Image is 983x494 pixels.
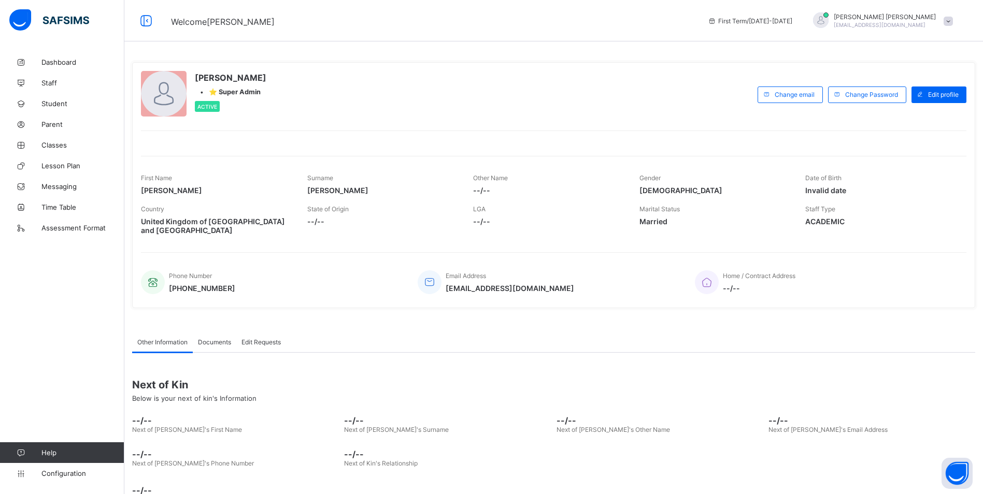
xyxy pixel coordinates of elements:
[803,12,958,30] div: AbdulazizRavat
[768,426,888,433] span: Next of [PERSON_NAME]'s Email Address
[834,22,925,28] span: [EMAIL_ADDRESS][DOMAIN_NAME]
[132,459,254,467] span: Next of [PERSON_NAME]'s Phone Number
[241,338,281,346] span: Edit Requests
[446,284,574,293] span: [EMAIL_ADDRESS][DOMAIN_NAME]
[141,174,172,182] span: First Name
[473,205,486,213] span: LGA
[473,186,624,195] span: --/--
[195,72,266,83] span: [PERSON_NAME]
[639,174,661,182] span: Gender
[41,182,124,191] span: Messaging
[41,99,124,108] span: Student
[137,338,188,346] span: Other Information
[132,394,257,402] span: Below is your next of kin's Information
[132,379,975,391] span: Next of Kin
[41,224,124,232] span: Assessment Format
[344,426,449,433] span: Next of [PERSON_NAME]'s Surname
[834,13,936,21] span: [PERSON_NAME] [PERSON_NAME]
[198,338,231,346] span: Documents
[41,162,124,170] span: Lesson Plan
[344,459,418,467] span: Next of Kin's Relationship
[845,91,898,98] span: Change Password
[132,426,242,433] span: Next of [PERSON_NAME]'s First Name
[805,186,956,195] span: Invalid date
[307,217,458,226] span: --/--
[768,415,975,426] span: --/--
[132,449,339,459] span: --/--
[557,426,670,433] span: Next of [PERSON_NAME]'s Other Name
[928,91,959,98] span: Edit profile
[557,415,763,426] span: --/--
[141,217,292,235] span: United Kingdom of [GEOGRAPHIC_DATA] and [GEOGRAPHIC_DATA]
[41,203,124,211] span: Time Table
[41,120,124,128] span: Parent
[805,205,835,213] span: Staff Type
[209,88,261,96] span: ⭐ Super Admin
[169,272,212,280] span: Phone Number
[446,272,486,280] span: Email Address
[344,415,551,426] span: --/--
[169,284,235,293] span: [PHONE_NUMBER]
[639,205,680,213] span: Marital Status
[141,186,292,195] span: [PERSON_NAME]
[141,205,164,213] span: Country
[41,58,124,66] span: Dashboard
[775,91,815,98] span: Change email
[473,174,508,182] span: Other Name
[41,448,124,457] span: Help
[473,217,624,226] span: --/--
[805,217,956,226] span: ACADEMIC
[41,79,124,87] span: Staff
[344,449,551,459] span: --/--
[195,88,266,96] div: •
[708,17,792,25] span: session/term information
[723,284,795,293] span: --/--
[639,217,790,226] span: Married
[639,186,790,195] span: [DEMOGRAPHIC_DATA]
[942,458,973,489] button: Open asap
[132,415,339,426] span: --/--
[307,205,349,213] span: State of Origin
[41,469,124,477] span: Configuration
[723,272,795,280] span: Home / Contract Address
[197,104,217,110] span: Active
[307,186,458,195] span: [PERSON_NAME]
[805,174,842,182] span: Date of Birth
[9,9,89,31] img: safsims
[171,17,275,27] span: Welcome [PERSON_NAME]
[307,174,333,182] span: Surname
[41,141,124,149] span: Classes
